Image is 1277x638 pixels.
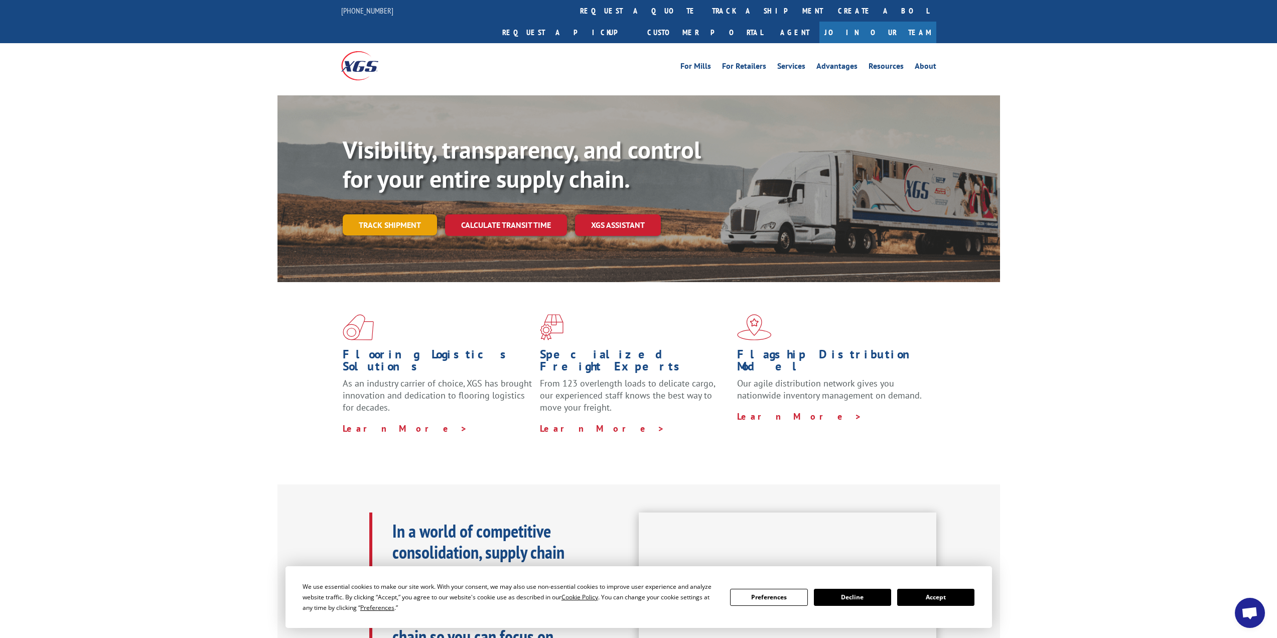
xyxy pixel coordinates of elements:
[816,62,858,73] a: Advantages
[360,603,394,612] span: Preferences
[540,423,665,434] a: Learn More >
[737,411,862,422] a: Learn More >
[343,423,468,434] a: Learn More >
[814,589,891,606] button: Decline
[1235,598,1265,628] div: Open chat
[343,314,374,340] img: xgs-icon-total-supply-chain-intelligence-red
[897,589,974,606] button: Accept
[343,377,532,413] span: As an industry carrier of choice, XGS has brought innovation and dedication to flooring logistics...
[495,22,640,43] a: Request a pickup
[575,214,661,236] a: XGS ASSISTANT
[540,348,730,377] h1: Specialized Freight Experts
[640,22,770,43] a: Customer Portal
[561,593,598,601] span: Cookie Policy
[540,377,730,422] p: From 123 overlength loads to delicate cargo, our experienced staff knows the best way to move you...
[777,62,805,73] a: Services
[730,589,807,606] button: Preferences
[445,214,567,236] a: Calculate transit time
[737,377,922,401] span: Our agile distribution network gives you nationwide inventory management on demand.
[343,134,701,194] b: Visibility, transparency, and control for your entire supply chain.
[737,314,772,340] img: xgs-icon-flagship-distribution-model-red
[303,581,718,613] div: We use essential cookies to make our site work. With your consent, we may also use non-essential ...
[286,566,992,628] div: Cookie Consent Prompt
[819,22,936,43] a: Join Our Team
[915,62,936,73] a: About
[540,314,563,340] img: xgs-icon-focused-on-flooring-red
[869,62,904,73] a: Resources
[770,22,819,43] a: Agent
[737,348,927,377] h1: Flagship Distribution Model
[341,6,393,16] a: [PHONE_NUMBER]
[343,214,437,235] a: Track shipment
[722,62,766,73] a: For Retailers
[680,62,711,73] a: For Mills
[343,348,532,377] h1: Flooring Logistics Solutions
